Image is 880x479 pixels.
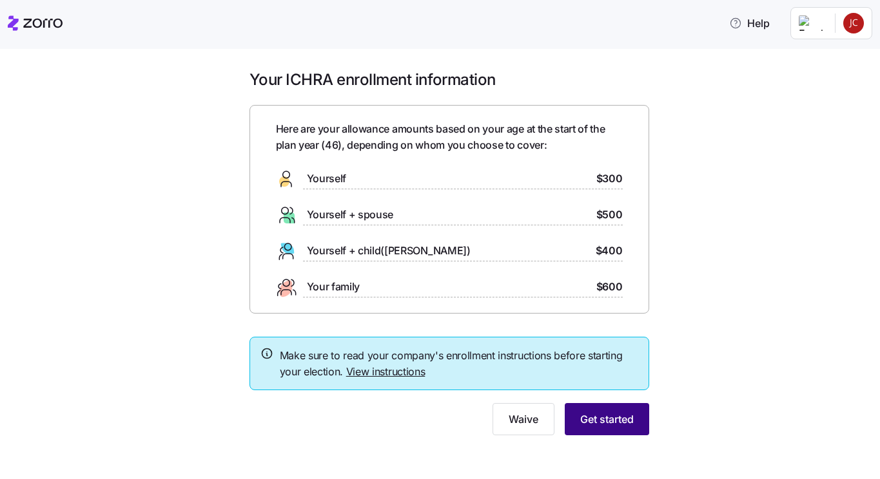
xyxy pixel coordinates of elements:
span: Here are your allowance amounts based on your age at the start of the plan year ( 46 ), depending... [276,121,623,153]
span: Make sure to read your company's enrollment instructions before starting your election. [280,348,638,380]
span: Waive [509,411,538,427]
span: Help [729,15,770,31]
img: Employer logo [799,15,825,31]
img: 0bf4c3e744d21d7723b4f6d57ff984a5 [843,13,864,33]
span: Get started [580,411,634,427]
span: Yourself + child([PERSON_NAME]) [307,243,471,259]
a: View instructions [346,365,425,378]
span: $500 [596,207,623,223]
button: Help [719,10,780,36]
button: Waive [493,403,554,435]
button: Get started [565,403,649,435]
span: $400 [596,243,623,259]
span: $600 [596,279,623,295]
span: Your family [307,279,360,295]
h1: Your ICHRA enrollment information [249,70,649,89]
span: Yourself + spouse [307,207,394,223]
span: $300 [596,171,623,187]
span: Yourself [307,171,346,187]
